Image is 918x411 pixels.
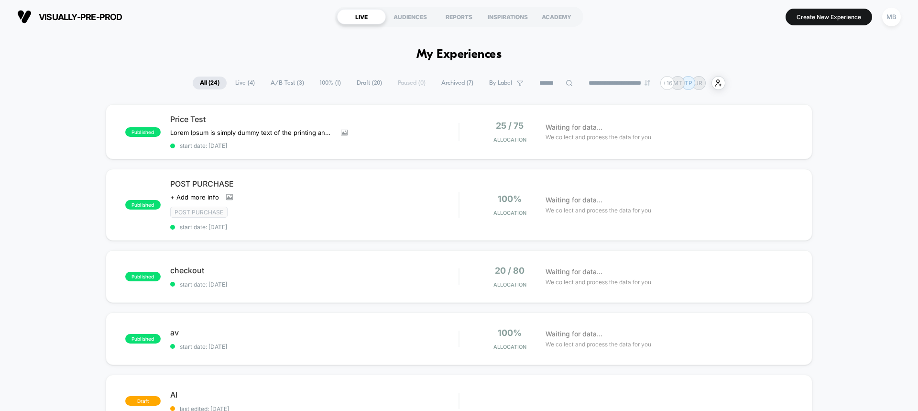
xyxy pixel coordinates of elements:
[498,194,522,204] span: 100%
[493,136,526,143] span: Allocation
[882,8,901,26] div: MB
[786,9,872,25] button: Create New Experience
[170,281,459,288] span: start date: [DATE]
[170,390,459,400] span: AI
[193,77,227,89] span: All ( 24 )
[170,129,334,136] span: Lorem Ipsum is simply dummy text of the printing and typesetting industry. Lorem Ipsum has been t...
[350,77,389,89] span: Draft ( 20 )
[170,223,459,231] span: start date: [DATE]
[546,122,602,133] span: Waiting for data...
[170,266,459,275] span: checkout
[170,142,459,149] span: start date: [DATE]
[532,9,581,24] div: ACADEMY
[170,328,459,337] span: av
[434,77,481,89] span: Archived ( 7 )
[489,79,512,87] span: By Label
[17,10,32,24] img: Visually logo
[416,48,502,62] h1: My Experiences
[170,207,228,218] span: Post Purchase
[170,179,459,189] span: POST PURCHASE
[673,79,682,87] p: MT
[125,396,161,406] span: draft
[546,278,651,287] span: We collect and process the data for you
[170,193,219,201] span: + Add more info
[493,344,526,350] span: Allocation
[125,127,161,137] span: published
[493,210,526,216] span: Allocation
[546,206,651,215] span: We collect and process the data for you
[546,329,602,339] span: Waiting for data...
[483,9,532,24] div: INSPIRATIONS
[546,195,602,205] span: Waiting for data...
[685,79,692,87] p: TP
[228,77,262,89] span: Live ( 4 )
[645,80,650,86] img: end
[313,77,348,89] span: 100% ( 1 )
[879,7,904,27] button: MB
[546,133,651,142] span: We collect and process the data for you
[546,267,602,277] span: Waiting for data...
[498,328,522,338] span: 100%
[496,121,524,131] span: 25 / 75
[125,272,161,281] span: published
[386,9,435,24] div: AUDIENCES
[170,114,459,124] span: Price Test
[39,12,122,22] span: visually-pre-prod
[660,76,674,90] div: + 16
[495,266,525,276] span: 20 / 80
[125,334,161,344] span: published
[125,200,161,210] span: published
[263,77,311,89] span: A/B Test ( 3 )
[493,281,526,288] span: Allocation
[14,9,125,24] button: visually-pre-prod
[546,340,651,349] span: We collect and process the data for you
[695,79,702,87] p: JR
[337,9,386,24] div: LIVE
[170,343,459,350] span: start date: [DATE]
[435,9,483,24] div: REPORTS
